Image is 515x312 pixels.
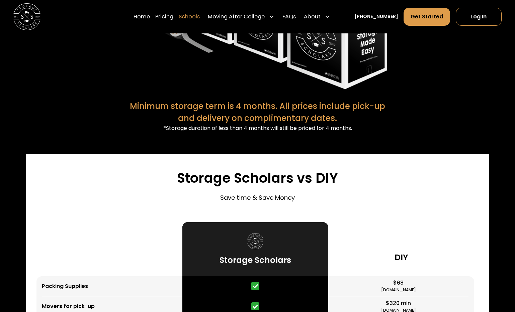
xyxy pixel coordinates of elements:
[381,287,416,293] div: [DOMAIN_NAME]
[220,255,291,265] h3: Storage Scholars
[177,170,338,186] h3: Storage Scholars vs DIY
[205,7,277,26] div: Moving After College
[42,282,88,290] div: Packing Supplies
[128,124,387,132] div: *Storage duration of less than 4 months will still be priced for 4 months.
[456,8,502,26] a: Log In
[42,302,95,310] div: Movers for pick-up
[13,3,40,30] img: Storage Scholars main logo
[393,279,404,287] div: $68
[179,7,200,26] a: Schools
[301,7,333,26] div: About
[404,8,450,26] a: Get Started
[128,100,387,125] div: Minimum storage term is 4 months. All prices include pick-up and delivery on complimentary dates.
[247,233,263,249] img: Storage Scholars logo.
[386,299,411,307] div: $320 min
[395,252,408,263] h3: DIY
[208,13,265,21] div: Moving After College
[304,13,321,21] div: About
[155,7,173,26] a: Pricing
[282,7,296,26] a: FAQs
[354,13,398,20] a: [PHONE_NUMBER]
[220,193,295,202] p: Save time & Save Money
[134,7,150,26] a: Home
